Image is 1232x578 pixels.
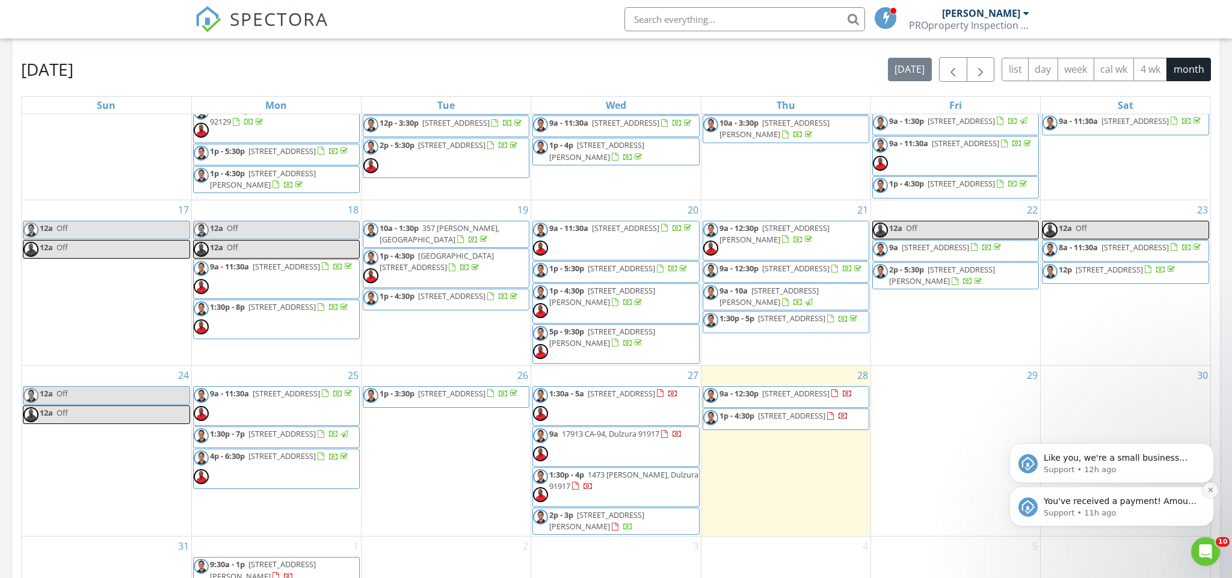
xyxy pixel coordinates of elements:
span: 1p - 4:30p [549,285,584,296]
span: [STREET_ADDRESS] [1101,115,1169,126]
a: 1p - 4:30p [STREET_ADDRESS] [889,178,1029,189]
span: [STREET_ADDRESS] [418,140,485,150]
a: 2p - 5:30p [STREET_ADDRESS][PERSON_NAME] [872,262,1039,289]
a: 1p - 3:30p [STREET_ADDRESS] [363,386,529,408]
img: img_8699.jpg [1043,242,1058,257]
span: [STREET_ADDRESS] [928,115,995,126]
img: dsc01081.jpeg [23,407,38,422]
img: img_8699.jpg [703,313,718,328]
a: Go to August 25, 2025 [345,366,361,385]
span: [STREET_ADDRESS] [248,301,316,312]
img: dsc01081.jpeg [23,242,38,257]
a: 1p - 5:30p [STREET_ADDRESS] [549,263,689,274]
span: Off [227,242,238,253]
a: 9a - 11:30a [STREET_ADDRESS] [549,223,694,233]
a: 10a - 3:30p [STREET_ADDRESS][PERSON_NAME] [703,115,869,143]
td: Go to August 18, 2025 [191,200,361,365]
a: Wednesday [603,97,629,114]
img: dsc01081.jpeg [873,156,888,171]
a: Go to August 28, 2025 [855,366,870,385]
td: Go to August 11, 2025 [191,54,361,200]
a: 12p - 3:30p [STREET_ADDRESS] [380,117,524,128]
a: Thursday [774,97,798,114]
span: [STREET_ADDRESS] [418,291,485,301]
a: 1p - 5:30p [STREET_ADDRESS] [210,146,350,156]
button: cal wk [1094,58,1135,81]
img: img_8699.jpg [363,388,378,403]
span: 17913 CA-94, Dulzura 91917 [562,428,659,439]
a: 9a - 11:30a [STREET_ADDRESS] [532,115,699,137]
span: [STREET_ADDRESS][PERSON_NAME] [210,168,316,190]
span: 9a - 12:30p [719,223,759,233]
img: img_8699.jpg [1043,115,1058,131]
span: [STREET_ADDRESS] [902,242,969,253]
a: Go to August 19, 2025 [515,200,531,220]
a: 1:30p - 7p [STREET_ADDRESS] [210,428,350,439]
span: Off [57,388,68,399]
span: [STREET_ADDRESS] [248,450,316,461]
span: 357 [PERSON_NAME], [GEOGRAPHIC_DATA] [380,223,499,245]
span: [STREET_ADDRESS] [418,388,485,399]
td: Go to August 17, 2025 [22,200,191,365]
img: img_8699.jpg [194,261,209,276]
span: [STREET_ADDRESS][PERSON_NAME] [889,264,995,286]
span: Off [57,407,68,418]
span: 9a - 1:30p [889,115,924,126]
a: 1p - 5:30p [STREET_ADDRESS] [532,261,699,283]
a: 4p - 6:30p [STREET_ADDRESS] [210,450,350,461]
img: img_8699.jpg [363,223,378,238]
img: dsc01081.jpeg [703,241,718,256]
a: 9a - 11:30a [STREET_ADDRESS] [549,117,694,128]
a: 1p - 4:30p [STREET_ADDRESS][PERSON_NAME] [210,168,316,190]
img: img_8699.jpg [194,146,209,161]
img: img_8699.jpg [194,168,209,183]
img: img_8699.jpg [533,223,548,238]
img: img_8699.jpg [533,117,548,132]
span: [STREET_ADDRESS][PERSON_NAME] [719,117,830,140]
span: 1:30a - 5a [549,388,584,399]
span: 9a - 11:30a [549,117,588,128]
a: 10a - 1:30p 357 [PERSON_NAME], [GEOGRAPHIC_DATA] [363,221,529,248]
a: Go to August 22, 2025 [1024,200,1040,220]
span: 12p - 3:30p [380,117,419,128]
img: img_8699.jpg [703,117,718,132]
img: img_8699.jpg [873,138,888,153]
img: img_8699.jpg [533,469,548,484]
span: 10a - 3:30p [719,117,759,128]
a: 1p - 4:30p [GEOGRAPHIC_DATA][STREET_ADDRESS] [380,250,494,272]
a: 9a - 11:30a [STREET_ADDRESS] [210,261,354,272]
td: Go to August 14, 2025 [701,54,870,200]
img: dsc01081.jpeg [873,223,888,238]
a: 9a - 12:30p [STREET_ADDRESS] [719,263,864,274]
a: Friday [947,97,964,114]
a: Go to August 29, 2025 [1024,366,1040,385]
img: dsc01081.jpeg [1043,223,1058,238]
img: img_8699.jpg [194,428,209,443]
button: month [1166,58,1211,81]
a: 9a 15343 junipers , [GEOGRAPHIC_DATA] 92129 [193,103,360,143]
img: The Best Home Inspection Software - Spectora [195,6,221,32]
a: 9a - 10a [STREET_ADDRESS][PERSON_NAME] [703,283,869,310]
iframe: Intercom notifications message [991,367,1232,546]
span: 9a - 11:30a [210,388,249,399]
a: 10a - 3:30p [STREET_ADDRESS][PERSON_NAME] [719,117,830,140]
span: 9a [549,428,558,439]
img: dsc01081.jpeg [533,303,548,318]
a: 1p - 4:30p [STREET_ADDRESS] [719,410,848,421]
td: Go to August 30, 2025 [1041,365,1210,536]
td: Go to August 13, 2025 [531,54,701,200]
a: 2p - 3p [STREET_ADDRESS][PERSON_NAME] [549,509,644,532]
img: dsc01081.jpeg [533,487,548,502]
span: [STREET_ADDRESS][PERSON_NAME] [549,285,655,307]
div: [PERSON_NAME] [942,7,1020,19]
a: 9a - 11:30a [STREET_ADDRESS] [210,388,354,399]
a: 12p [STREET_ADDRESS] [1059,264,1177,275]
span: 1p - 5:30p [210,146,245,156]
span: [STREET_ADDRESS] [758,410,825,421]
a: 4p - 6:30p [STREET_ADDRESS] [193,449,360,488]
a: Saturday [1115,97,1136,114]
span: [STREET_ADDRESS][PERSON_NAME] [549,326,655,348]
a: 2p - 5:30p [STREET_ADDRESS][PERSON_NAME] [889,264,995,286]
img: img_8699.jpg [703,388,718,403]
a: 9a 17913 CA-94, Dulzura 91917 [532,426,699,466]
